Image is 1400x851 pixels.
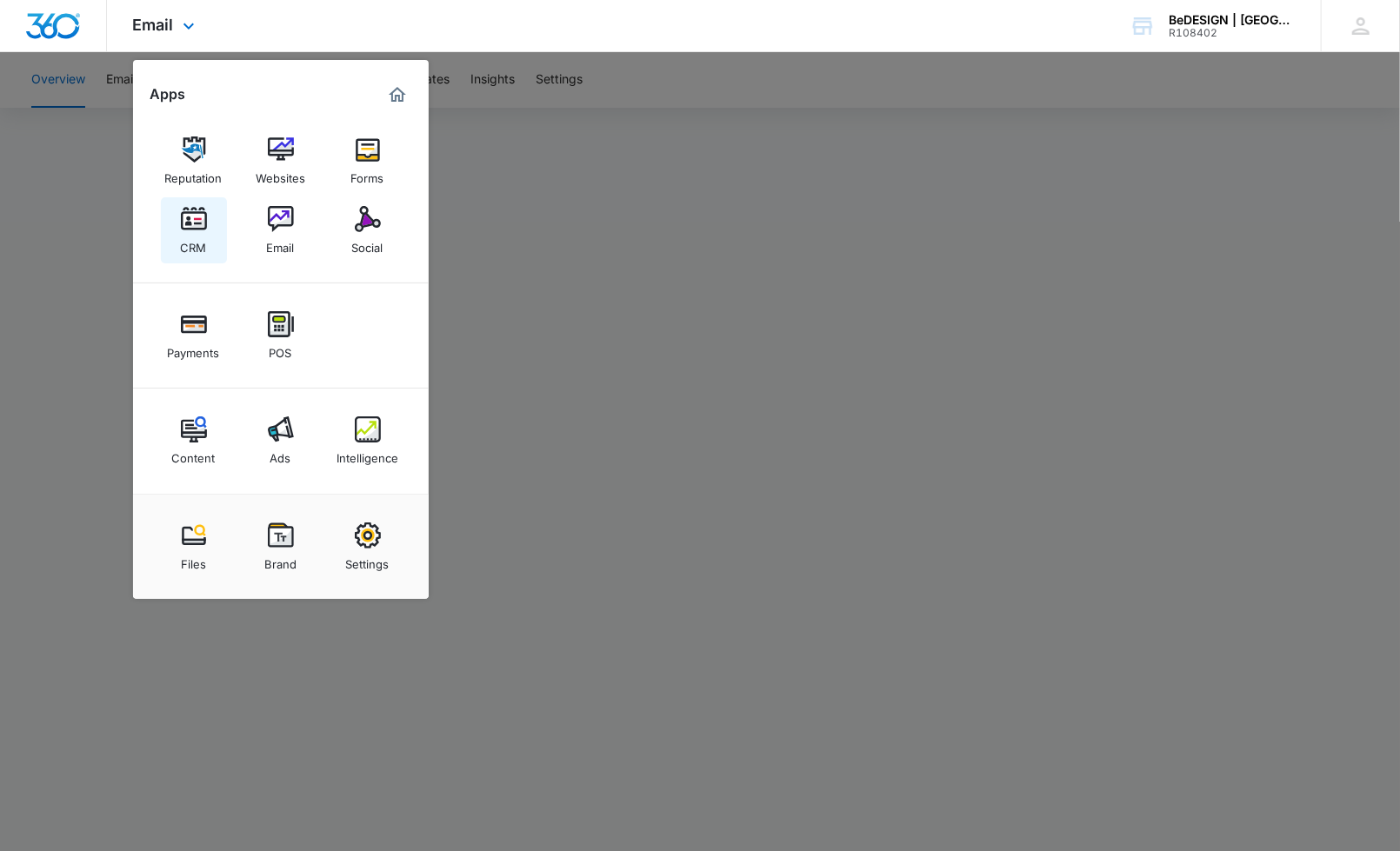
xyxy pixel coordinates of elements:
a: Settings [335,514,401,580]
div: CRM [181,232,207,255]
a: Forms [335,128,401,194]
div: Forms [351,163,384,185]
div: Files [181,548,206,571]
a: Websites [248,128,314,194]
a: Content [161,408,227,474]
a: Files [161,514,227,580]
div: Ads [270,442,291,465]
a: POS [248,303,314,369]
a: Social [335,197,401,263]
a: Payments [161,303,227,369]
div: account name [1169,13,1296,27]
h2: Apps [150,86,186,103]
div: POS [270,337,292,360]
a: CRM [161,197,227,263]
a: Reputation [161,128,227,194]
div: Settings [346,548,390,571]
div: Websites [256,163,305,185]
div: Brand [264,548,297,571]
a: Ads [248,408,314,474]
a: Email [248,197,314,263]
div: account id [1169,27,1296,39]
div: Intelligence [337,442,398,465]
a: Brand [248,514,314,580]
div: Email [267,232,295,255]
div: Social [352,232,383,255]
div: Content [172,442,216,465]
span: Email [133,16,174,34]
div: Reputation [165,163,223,185]
a: Intelligence [335,408,401,474]
div: Payments [168,337,220,360]
a: Marketing 360® Dashboard [383,81,411,109]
